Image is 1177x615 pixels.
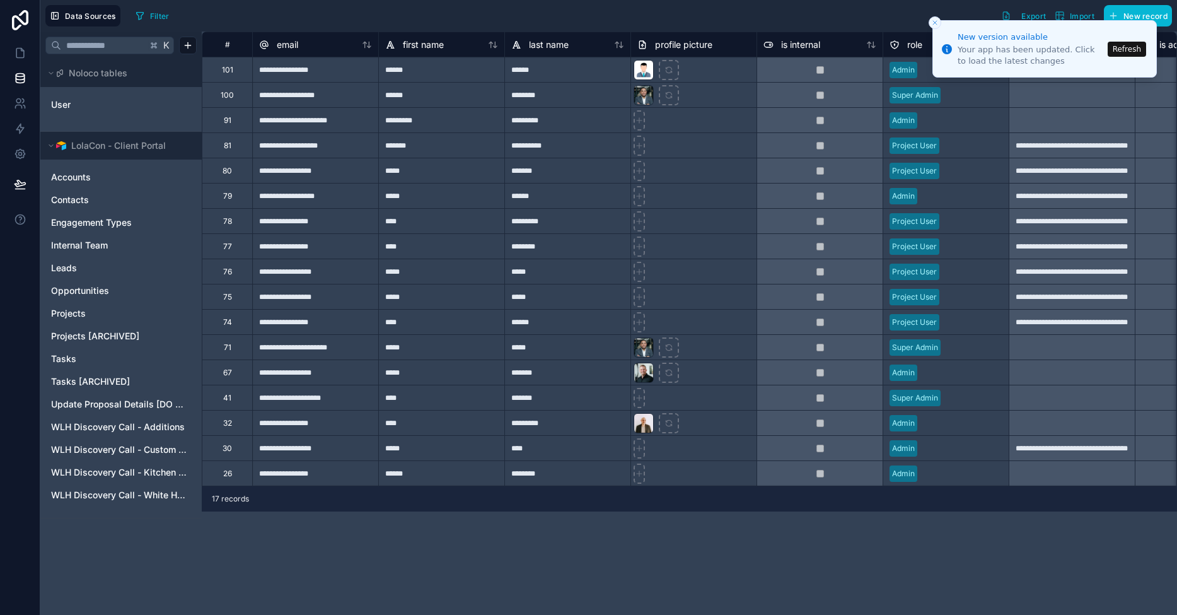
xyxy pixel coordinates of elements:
[51,421,185,433] span: WLH Discovery Call - Additions
[51,171,188,184] a: Accounts
[221,90,234,100] div: 100
[51,98,71,111] span: User
[51,330,139,343] span: Projects [ARCHIVED]
[51,216,188,229] a: Engagement Types
[892,140,937,151] div: Project User
[892,241,937,252] div: Project User
[51,307,86,320] span: Projects
[45,394,197,414] div: Update Proposal Details [DO NOT UPDATE OR DELETE]
[212,40,243,49] div: #
[51,171,91,184] span: Accounts
[51,353,76,365] span: Tasks
[892,291,937,303] div: Project User
[403,38,444,51] span: first name
[45,303,197,324] div: Projects
[212,494,249,504] span: 17 records
[51,443,188,456] a: WLH Discovery Call - Custom Build
[45,190,197,210] div: Contacts
[223,191,232,201] div: 79
[45,137,189,155] button: Airtable LogoLolaCon - Client Portal
[45,281,197,301] div: Opportunities
[45,5,120,26] button: Data Sources
[45,440,197,460] div: WLH Discovery Call - Custom Build
[1050,5,1099,26] button: Import
[51,466,188,479] a: WLH Discovery Call - Kitchen & Bath
[51,330,188,343] a: Projects [ARCHIVED]
[223,166,232,176] div: 80
[277,38,298,51] span: email
[45,326,197,346] div: Projects [ARCHIVED]
[892,115,915,126] div: Admin
[907,38,922,51] span: role
[224,343,231,353] div: 71
[223,242,232,252] div: 77
[45,235,197,255] div: Internal Team
[892,367,915,378] div: Admin
[1108,42,1146,57] button: Refresh
[69,67,127,79] span: Noloco tables
[223,469,232,479] div: 26
[45,64,189,82] button: Noloco tables
[51,353,188,365] a: Tasks
[892,190,915,202] div: Admin
[45,462,197,483] div: WLH Discovery Call - Kitchen & Bath
[56,141,66,151] img: Airtable Logo
[51,194,89,206] span: Contacts
[45,417,197,437] div: WLH Discovery Call - Additions
[51,194,188,206] a: Contacts
[892,317,937,328] div: Project User
[892,443,915,454] div: Admin
[892,418,915,429] div: Admin
[224,115,231,126] div: 91
[51,239,108,252] span: Internal Team
[892,468,915,479] div: Admin
[223,292,232,302] div: 75
[892,64,915,76] div: Admin
[958,31,1104,44] div: New version available
[45,258,197,278] div: Leads
[162,41,171,50] span: K
[51,307,188,320] a: Projects
[892,216,937,227] div: Project User
[51,284,188,297] a: Opportunities
[892,165,937,177] div: Project User
[51,262,77,274] span: Leads
[223,317,232,327] div: 74
[224,141,231,151] div: 81
[222,65,233,75] div: 101
[223,393,231,403] div: 41
[223,267,232,277] div: 76
[958,44,1104,67] div: Your app has been updated. Click to load the latest changes
[51,398,188,411] span: Update Proposal Details [DO NOT UPDATE OR DELETE]
[892,90,938,101] div: Super Admin
[45,372,197,392] div: Tasks [ARCHIVED]
[150,11,170,21] span: Filter
[45,213,197,233] div: Engagement Types
[892,392,938,404] div: Super Admin
[529,38,569,51] span: last name
[51,421,188,433] a: WLH Discovery Call - Additions
[223,368,232,378] div: 67
[45,349,197,369] div: Tasks
[929,16,941,29] button: Close toast
[997,5,1050,26] button: Export
[45,167,197,187] div: Accounts
[65,11,116,21] span: Data Sources
[51,489,188,501] a: WLH Discovery Call - White Home Reno
[45,485,197,505] div: WLH Discovery Call - White Home Reno
[51,216,132,229] span: Engagement Types
[51,375,188,388] a: Tasks [ARCHIVED]
[781,38,820,51] span: is internal
[51,284,109,297] span: Opportunities
[892,266,937,278] div: Project User
[223,443,232,454] div: 30
[223,418,232,428] div: 32
[51,262,188,274] a: Leads
[51,98,188,111] a: User
[51,239,188,252] a: Internal Team
[45,95,197,115] div: User
[130,6,174,25] button: Filter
